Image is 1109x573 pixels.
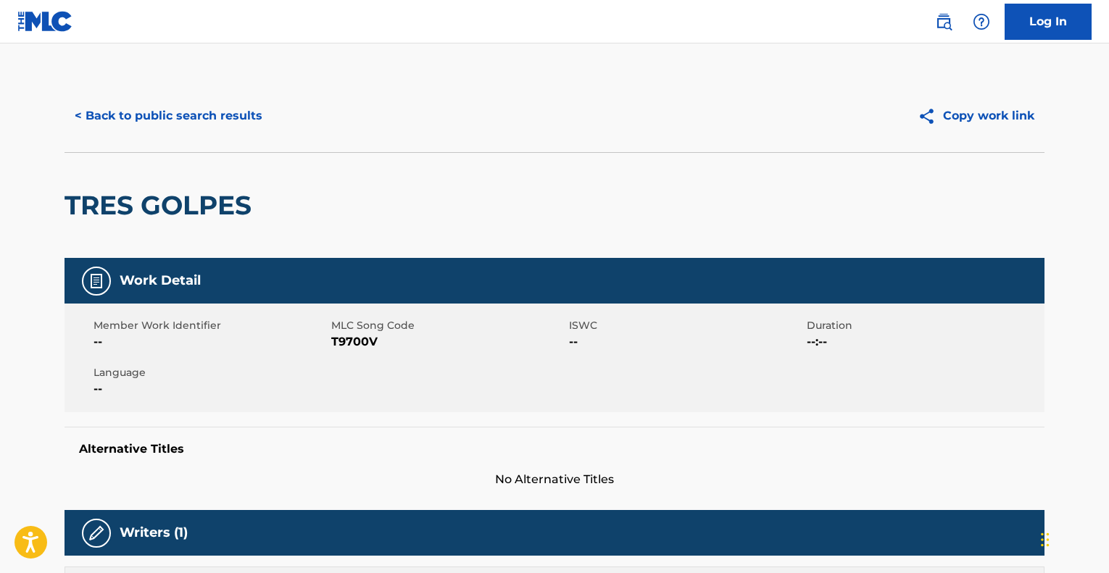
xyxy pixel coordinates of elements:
span: -- [94,380,328,398]
img: Writers [88,524,105,542]
h5: Writers (1) [120,524,188,541]
span: -- [569,333,803,351]
a: Public Search [929,7,958,36]
span: MLC Song Code [331,318,565,333]
span: Member Work Identifier [94,318,328,333]
div: Drag [1041,518,1050,561]
img: Copy work link [918,107,943,125]
iframe: Chat Widget [1037,503,1109,573]
img: MLC Logo [17,11,73,32]
img: search [935,13,952,30]
img: help [973,13,990,30]
div: Help [967,7,996,36]
h2: TRES GOLPES [65,189,259,222]
button: < Back to public search results [65,98,273,134]
img: Work Detail [88,272,105,290]
a: Log In [1005,4,1092,40]
span: --:-- [807,333,1041,351]
h5: Work Detail [120,272,201,289]
h5: Alternative Titles [79,442,1030,456]
button: Copy work link [907,98,1044,134]
span: Language [94,365,328,380]
span: -- [94,333,328,351]
span: T9700V [331,333,565,351]
span: Duration [807,318,1041,333]
span: ISWC [569,318,803,333]
span: No Alternative Titles [65,471,1044,488]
